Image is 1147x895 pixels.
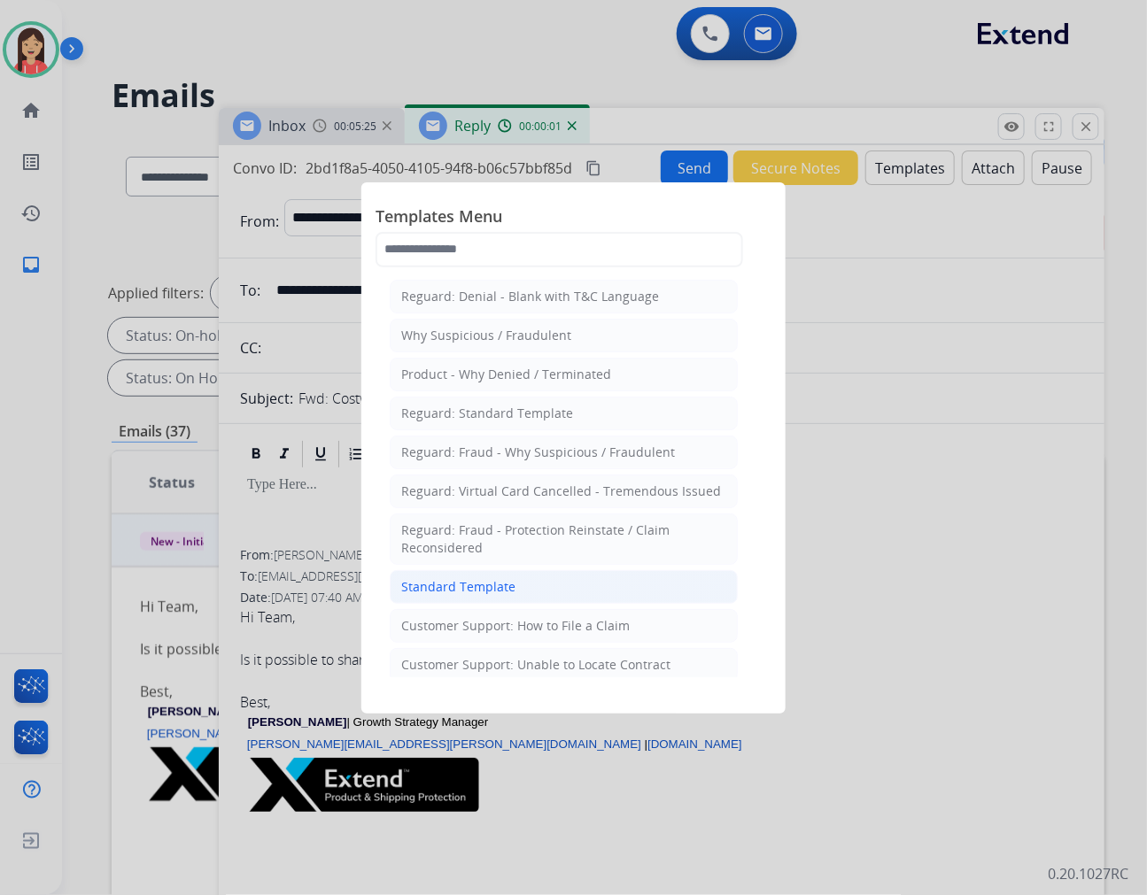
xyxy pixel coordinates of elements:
[376,204,771,232] span: Templates Menu
[401,482,721,500] div: Reguard: Virtual Card Cancelled - Tremendous Issued
[401,288,659,305] div: Reguard: Denial - Blank with T&C Language
[401,656,670,674] div: Customer Support: Unable to Locate Contract
[401,521,726,557] div: Reguard: Fraud - Protection Reinstate / Claim Reconsidered
[401,617,630,635] div: Customer Support: How to File a Claim
[401,366,611,383] div: Product - Why Denied / Terminated
[401,405,573,422] div: Reguard: Standard Template
[401,327,571,344] div: Why Suspicious / Fraudulent
[401,444,675,461] div: Reguard: Fraud - Why Suspicious / Fraudulent
[401,578,515,596] div: Standard Template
